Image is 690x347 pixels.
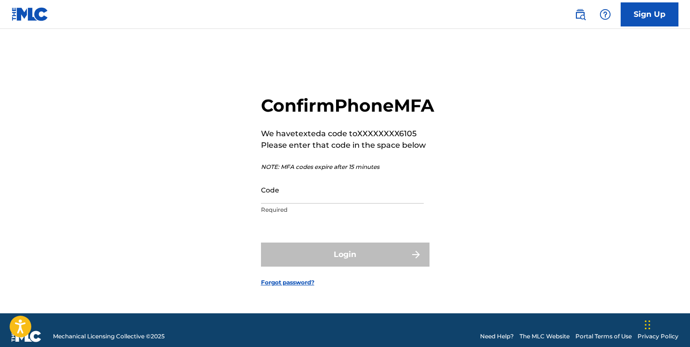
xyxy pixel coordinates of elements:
[261,140,434,151] p: Please enter that code in the space below
[574,9,586,20] img: search
[596,5,615,24] div: Help
[12,331,41,342] img: logo
[642,301,690,347] iframe: Chat Widget
[571,5,590,24] a: Public Search
[261,163,434,171] p: NOTE: MFA codes expire after 15 minutes
[53,332,165,341] span: Mechanical Licensing Collective © 2025
[645,310,651,339] div: Drag
[638,332,678,341] a: Privacy Policy
[261,278,314,287] a: Forgot password?
[12,7,49,21] img: MLC Logo
[520,332,570,341] a: The MLC Website
[621,2,678,26] a: Sign Up
[261,95,434,116] h2: Confirm Phone MFA
[480,332,514,341] a: Need Help?
[599,9,611,20] img: help
[261,206,424,214] p: Required
[261,128,434,140] p: We have texted a code to XXXXXXXX6105
[575,332,632,341] a: Portal Terms of Use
